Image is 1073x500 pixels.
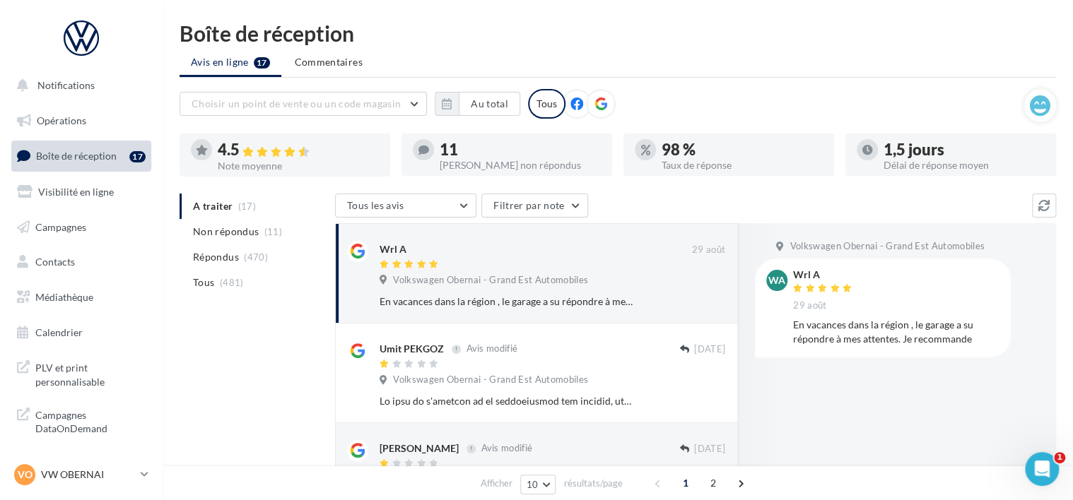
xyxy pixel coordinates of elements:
a: Contacts [8,247,154,277]
div: 4.5 [218,142,379,158]
button: Filtrer par note [481,194,588,218]
span: Médiathèque [35,291,93,303]
iframe: Intercom live chat [1025,452,1059,486]
p: VW OBERNAI [41,468,135,482]
span: [DATE] [694,443,725,456]
button: Au total [435,92,520,116]
span: Contacts [35,256,75,268]
span: [DATE] [694,343,725,356]
div: [PERSON_NAME] [380,441,459,456]
span: Volkswagen Obernai - Grand Est Automobiles [393,374,588,386]
div: Taux de réponse [662,160,823,170]
button: Tous les avis [335,194,476,218]
span: (470) [244,251,268,263]
span: Avis modifié [466,343,517,355]
button: Notifications [8,71,148,100]
button: Choisir un point de vente ou un code magasin [180,92,427,116]
span: VO [18,468,33,482]
span: Opérations [37,114,86,126]
span: Calendrier [35,326,83,338]
span: résultats/page [563,477,622,490]
a: PLV et print personnalisable [8,352,154,394]
div: Wrl A [793,270,855,280]
span: (481) [220,277,244,288]
span: Campagnes [35,220,86,232]
div: 11 [440,142,601,157]
a: Boîte de réception17 [8,141,154,171]
span: Notifications [37,79,95,91]
span: Tous les avis [347,199,404,211]
div: [PERSON_NAME] non répondus [440,160,601,170]
span: Visibilité en ligne [38,186,114,198]
span: Campagnes DataOnDemand [35,405,146,436]
div: 1,5 jours [884,142,1045,157]
span: 10 [527,479,539,490]
div: 98 % [662,142,823,157]
a: Campagnes DataOnDemand [8,400,154,441]
div: Tous [528,89,565,119]
span: Volkswagen Obernai - Grand Est Automobiles [393,274,588,287]
a: Visibilité en ligne [8,177,154,207]
div: 17 [129,151,146,162]
span: 1 [674,472,697,494]
span: Choisir un point de vente ou un code magasin [192,97,401,109]
a: Calendrier [8,318,154,347]
a: Campagnes [8,213,154,242]
span: Boîte de réception [36,150,117,162]
div: Boîte de réception [180,23,1056,44]
div: En vacances dans la région , le garage a su répondre à mes attentes. Je recommande [380,294,633,309]
button: Au total [459,92,520,116]
span: Volkswagen Obernai - Grand Est Automobiles [790,240,985,253]
div: Lo ipsu do s'ametcon ad el seddoeiusmod tem incidid, utl etdo magna aliq enim admini v quisnostr ... [380,394,633,408]
a: Opérations [8,106,154,136]
span: Tous [193,275,214,290]
span: Répondus [193,250,239,264]
div: En vacances dans la région , le garage a su répondre à mes attentes. Je recommande [793,318,999,346]
span: Commentaires [295,55,363,69]
div: Umit PEKGOZ [380,342,444,356]
div: Wrl A [380,242,406,256]
a: VO VW OBERNAI [11,461,151,488]
span: 29 août [692,244,725,256]
span: Afficher [481,477,512,490]
span: 1 [1054,452,1065,463]
span: Non répondus [193,225,259,239]
span: (11) [264,226,282,237]
span: 2 [702,472,725,494]
span: PLV et print personnalisable [35,358,146,388]
button: 10 [520,475,556,494]
div: Note moyenne [218,161,379,171]
span: WA [768,273,785,287]
span: 29 août [793,299,826,312]
span: Avis modifié [481,443,532,454]
a: Médiathèque [8,282,154,312]
div: Délai de réponse moyen [884,160,1045,170]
